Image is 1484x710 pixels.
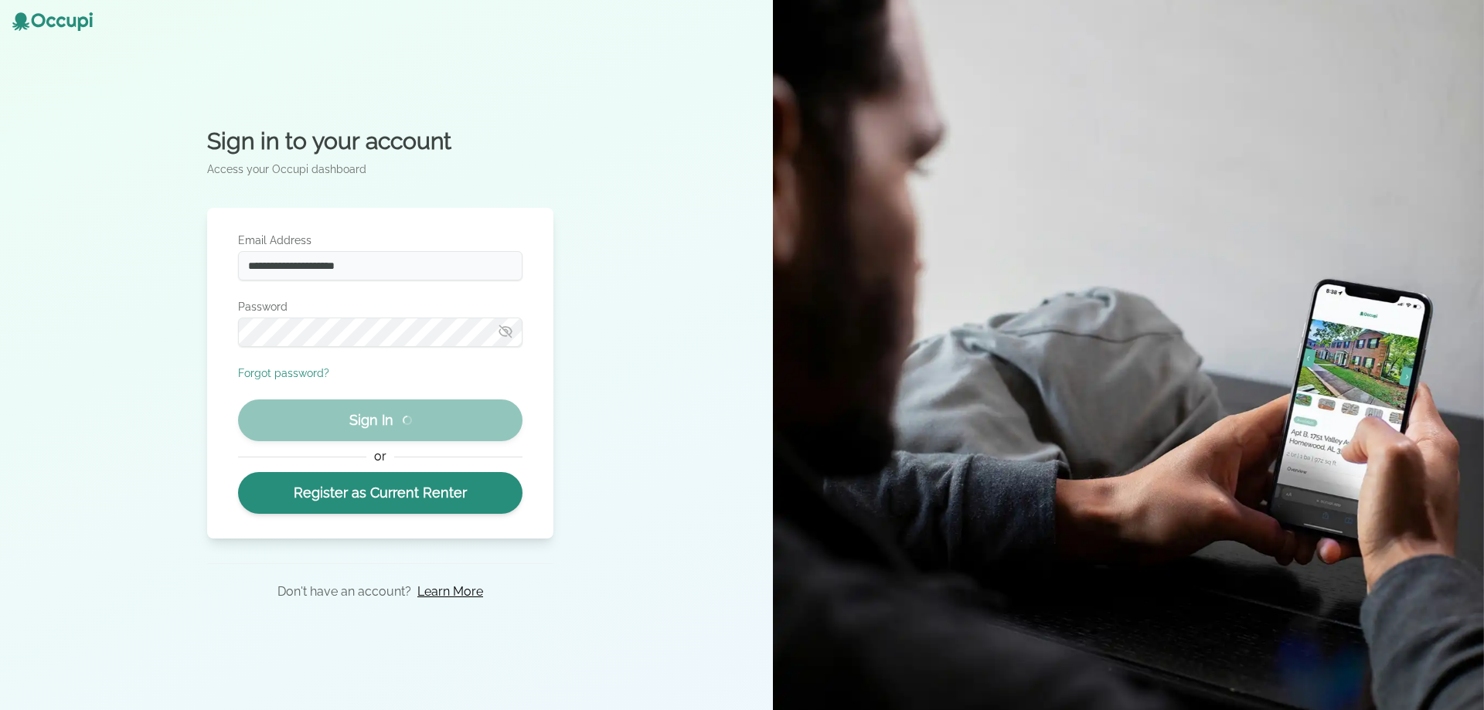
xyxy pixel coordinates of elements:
button: Forgot password? [238,365,329,381]
span: or [366,447,393,466]
label: Email Address [238,233,522,248]
a: Learn More [417,583,483,601]
label: Password [238,299,522,314]
a: Register as Current Renter [238,472,522,514]
h2: Sign in to your account [207,127,553,155]
p: Don't have an account? [277,583,411,601]
p: Access your Occupi dashboard [207,161,553,177]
